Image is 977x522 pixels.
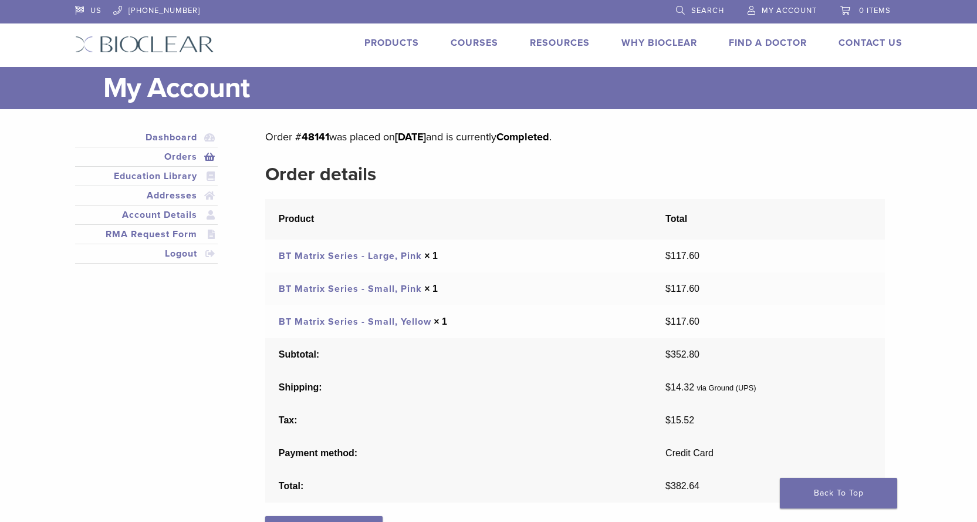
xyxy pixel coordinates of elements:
a: BT Matrix Series - Small, Pink [279,283,422,295]
bdi: 117.60 [665,316,699,326]
bdi: 117.60 [665,251,699,261]
span: $ [665,382,671,392]
th: Total [652,199,884,240]
strong: × 1 [424,251,438,261]
h2: Order details [265,160,884,188]
span: $ [665,349,671,359]
th: Tax: [265,404,652,437]
img: Bioclear [75,36,214,53]
a: Dashboard [77,130,216,144]
a: BT Matrix Series - Large, Pink [279,250,422,262]
bdi: 117.60 [665,284,699,294]
mark: Completed [496,130,549,143]
mark: 48141 [302,130,329,143]
a: Find A Doctor [729,37,807,49]
a: Resources [530,37,590,49]
mark: [DATE] [395,130,426,143]
span: 0 items [859,6,891,15]
strong: × 1 [434,316,447,326]
a: Why Bioclear [621,37,697,49]
a: Addresses [77,188,216,203]
a: Orders [77,150,216,164]
a: BT Matrix Series - Small, Yellow [279,316,431,328]
th: Total: [265,470,652,503]
a: RMA Request Form [77,227,216,241]
h1: My Account [103,67,902,109]
a: Account Details [77,208,216,222]
a: Logout [77,247,216,261]
a: Back To Top [780,478,897,508]
span: 382.64 [665,481,699,491]
nav: Account pages [75,128,218,278]
span: $ [665,415,671,425]
th: Shipping: [265,371,652,404]
span: My Account [762,6,817,15]
span: 352.80 [665,349,699,359]
span: $ [665,284,671,294]
span: 15.52 [665,415,694,425]
a: Contact Us [839,37,902,49]
a: Courses [451,37,498,49]
th: Subtotal: [265,338,652,371]
span: $ [665,481,671,491]
span: 14.32 [665,382,694,392]
strong: × 1 [424,284,438,294]
a: Products [364,37,419,49]
span: $ [665,251,671,261]
th: Product [265,199,652,240]
small: via Ground (UPS) [697,383,756,392]
span: Search [691,6,724,15]
td: Credit Card [652,437,884,470]
span: $ [665,316,671,326]
th: Payment method: [265,437,652,470]
p: Order # was placed on and is currently . [265,128,884,146]
a: Education Library [77,169,216,183]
